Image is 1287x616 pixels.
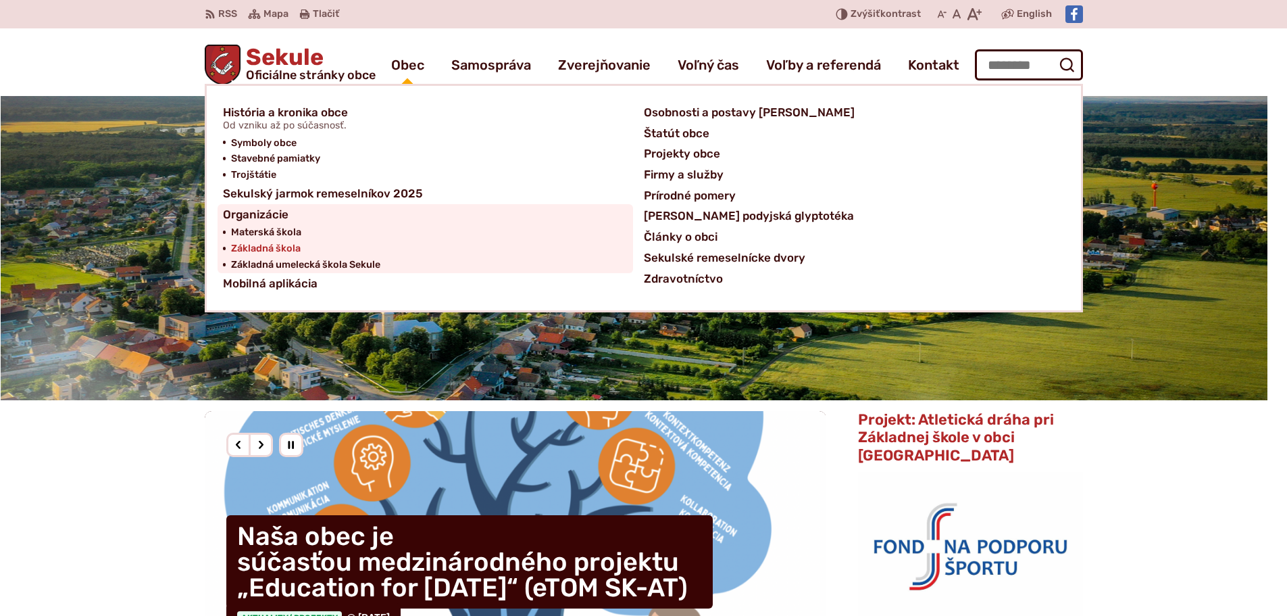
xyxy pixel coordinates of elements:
[231,151,628,167] a: Stavebné pamiatky
[678,46,739,84] a: Voľný čas
[644,123,1049,144] a: Štatút obce
[231,257,380,273] span: Základná umelecká škola Sekule
[231,135,628,151] a: Symboly obce
[644,185,1049,206] a: Prírodné pomery
[231,224,301,241] span: Materská škola
[851,8,880,20] span: Zvýšiť
[231,151,320,167] span: Stavebné pamiatky
[218,6,237,22] span: RSS
[223,183,423,204] span: Sekulský jarmok remeselníkov 2025
[644,268,723,289] span: Zdravotníctvo
[908,46,959,84] a: Kontakt
[644,123,709,144] span: Štatút obce
[205,45,241,85] img: Prejsť na domovskú stránku
[223,120,348,131] span: Od vzniku až po súčasnosť.
[644,185,736,206] span: Prírodné pomery
[223,204,628,225] a: Organizácie
[231,241,628,257] a: Základná škola
[644,102,855,123] span: Osobnosti a postavy [PERSON_NAME]
[644,268,1049,289] a: Zdravotníctvo
[644,143,1049,164] a: Projekty obce
[644,227,717,247] span: Články o obci
[558,46,651,84] a: Zverejňovanie
[223,102,348,135] span: História a kronika obce
[644,143,720,164] span: Projekty obce
[231,241,301,257] span: Základná škola
[644,164,1049,185] a: Firmy a služby
[644,206,854,227] span: [PERSON_NAME] podyjská glyptotéka
[451,46,531,84] a: Samospráva
[1017,6,1052,22] span: English
[231,224,628,241] a: Materská škola
[223,102,628,135] a: História a kronika obceOd vzniku až po súčasnosť.
[766,46,881,84] a: Voľby a referendá
[223,273,628,294] a: Mobilná aplikácia
[249,433,273,457] div: Nasledujúci slajd
[858,410,1054,465] span: Projekt: Atletická dráha pri Základnej škole v obci [GEOGRAPHIC_DATA]
[205,45,376,85] a: Logo Sekule, prejsť na domovskú stránku.
[391,46,424,84] a: Obec
[279,433,303,457] div: Pozastaviť pohyb slajdera
[644,227,1049,247] a: Články o obci
[223,183,628,204] a: Sekulský jarmok remeselníkov 2025
[246,69,376,81] span: Oficiálne stránky obce
[851,9,921,20] span: kontrast
[1065,5,1083,23] img: Prejsť na Facebook stránku
[223,273,318,294] span: Mobilná aplikácia
[231,167,276,183] span: Trojštátie
[644,102,1049,123] a: Osobnosti a postavy [PERSON_NAME]
[226,515,713,609] h4: Naša obec je súčasťou medzinárodného projektu „Education for [DATE]“ (eTOM SK-AT)
[644,206,1049,227] a: [PERSON_NAME] podyjská glyptotéka
[644,247,805,268] span: Sekulské remeselnícke dvory
[231,167,628,183] a: Trojštátie
[644,247,1049,268] a: Sekulské remeselnícke dvory
[241,46,376,81] h1: Sekule
[313,9,339,20] span: Tlačiť
[1014,6,1055,22] a: English
[231,257,628,273] a: Základná umelecká škola Sekule
[223,204,288,225] span: Organizácie
[226,433,251,457] div: Predošlý slajd
[231,135,297,151] span: Symboly obce
[644,164,724,185] span: Firmy a služby
[263,6,288,22] span: Mapa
